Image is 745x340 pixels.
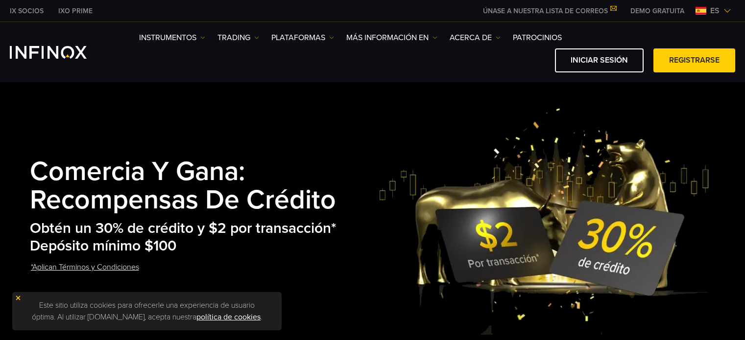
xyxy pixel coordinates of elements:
[271,32,334,44] a: PLATAFORMAS
[217,32,259,44] a: TRADING
[30,156,336,216] strong: Comercia y Gana: Recompensas de Crédito
[196,312,261,322] a: política de cookies
[346,32,437,44] a: Más información en
[17,297,277,325] p: Este sitio utiliza cookies para ofrecerle una experiencia de usuario óptima. Al utilizar [DOMAIN_...
[2,6,51,16] a: INFINOX
[51,6,100,16] a: INFINOX
[623,6,692,16] a: INFINOX MENU
[15,295,22,301] img: yellow close icon
[139,32,205,44] a: Instrumentos
[476,7,623,15] a: ÚNASE A NUESTRA LISTA DE CORREOS
[555,48,644,72] a: Iniciar sesión
[450,32,501,44] a: ACERCA DE
[10,46,110,59] a: INFINOX Logo
[30,220,379,255] h2: Obtén un 30% de crédito y $2 por transacción* Depósito mínimo $100
[513,32,562,44] a: Patrocinios
[706,5,723,17] span: es
[653,48,735,72] a: Registrarse
[30,255,140,279] a: *Aplican Términos y Condiciones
